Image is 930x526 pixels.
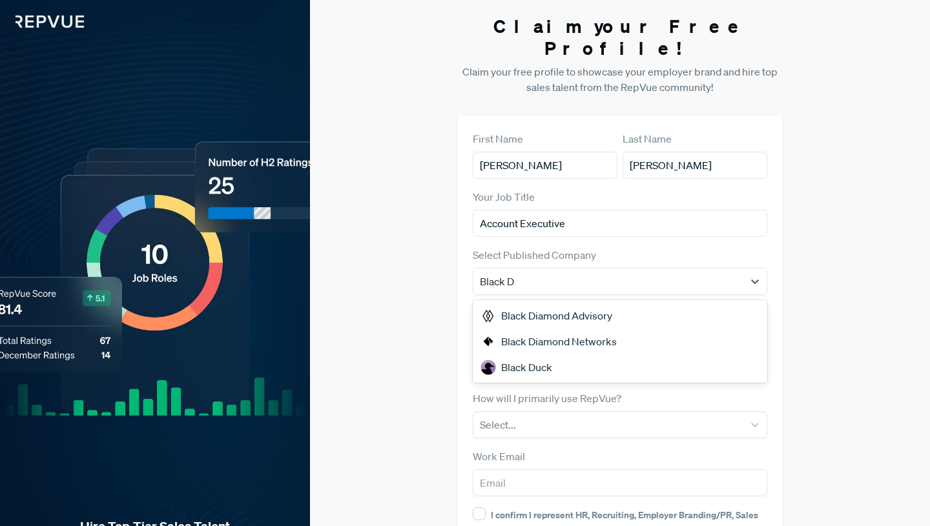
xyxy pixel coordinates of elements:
input: First Name [473,152,617,179]
label: Last Name [623,131,672,147]
div: Black Diamond Networks [473,329,767,354]
label: How will I primarily use RepVue? [473,390,621,406]
img: Black Duck [480,359,496,375]
img: Black Diamond Advisory [480,308,496,323]
h3: Claim your Free Profile! [457,15,783,59]
input: Last Name [623,152,767,179]
div: Black Duck [473,354,767,380]
div: Black Diamond Advisory [473,303,767,329]
input: Email [473,469,767,496]
input: Title [473,210,767,237]
label: First Name [473,131,523,147]
label: Your Job Title [473,189,535,205]
img: Black Diamond Networks [480,334,496,349]
label: Select Published Company [473,247,596,263]
label: Work Email [473,449,525,464]
p: Claim your free profile to showcase your employer brand and hire top sales talent from the RepVue... [457,64,783,95]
